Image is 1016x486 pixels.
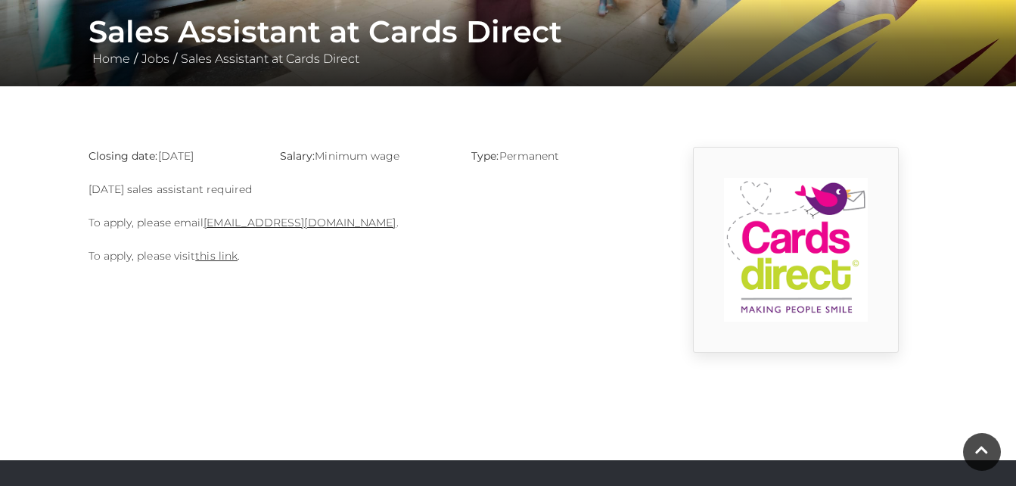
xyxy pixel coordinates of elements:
strong: Closing date: [89,149,158,163]
p: [DATE] sales assistant required [89,180,641,198]
p: To apply, please email . [89,213,641,232]
p: Permanent [471,147,640,165]
p: [DATE] [89,147,257,165]
p: To apply, please visit . [89,247,641,265]
h1: Sales Assistant at Cards Direct [89,14,928,50]
a: Jobs [138,51,173,66]
a: this link [195,249,238,263]
img: 9_1554819914_l1cI.png [724,178,868,322]
a: [EMAIL_ADDRESS][DOMAIN_NAME] [204,216,396,229]
a: Home [89,51,134,66]
a: Sales Assistant at Cards Direct [177,51,363,66]
div: / / [77,14,940,68]
p: Minimum wage [280,147,449,165]
strong: Salary: [280,149,315,163]
strong: Type: [471,149,499,163]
